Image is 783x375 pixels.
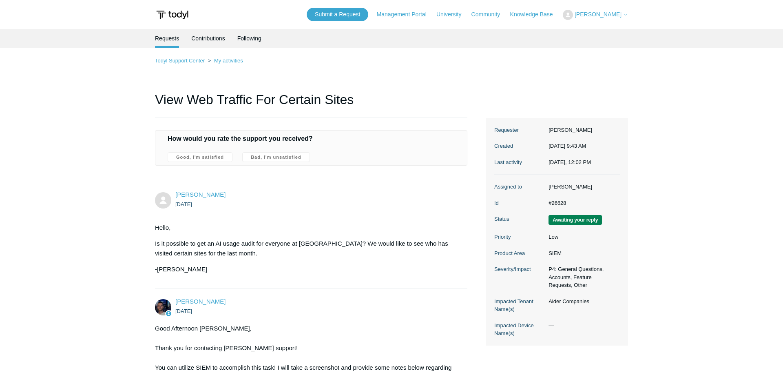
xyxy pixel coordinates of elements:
[242,152,310,162] label: Bad, I'm unsatisfied
[494,297,544,313] dt: Impacted Tenant Name(s)
[544,265,620,289] dd: P4: General Questions, Accounts, Feature Requests, Other
[175,191,226,198] a: [PERSON_NAME]
[175,308,192,314] time: 07/22/2025, 10:42
[549,215,602,225] span: We are waiting for you to respond
[168,134,455,144] h4: How would you rate the support you received?
[544,297,620,306] dd: Alder Companies
[549,159,591,165] time: 08/17/2025, 12:02
[175,298,226,305] a: [PERSON_NAME]
[494,158,544,166] dt: Last activity
[155,239,459,258] p: Is it possible to get an AI usage audit for everyone at [GEOGRAPHIC_DATA]? We would like to see w...
[494,199,544,207] dt: Id
[471,10,509,19] a: Community
[155,264,459,274] p: -[PERSON_NAME]
[544,249,620,257] dd: SIEM
[155,29,179,48] li: Requests
[155,90,467,118] h1: View Web Traffic For Certain Sites
[544,233,620,241] dd: Low
[214,58,243,64] a: My activities
[168,152,232,162] label: Good, I'm satisfied
[494,322,544,337] dt: Impacted Device Name(s)
[544,322,620,330] dd: —
[307,8,368,21] a: Submit a Request
[155,223,459,233] p: Hello,
[494,142,544,150] dt: Created
[563,10,628,20] button: [PERSON_NAME]
[494,183,544,191] dt: Assigned to
[494,233,544,241] dt: Priority
[191,29,225,48] a: Contributions
[575,11,622,18] span: [PERSON_NAME]
[510,10,561,19] a: Knowledge Base
[494,249,544,257] dt: Product Area
[237,29,261,48] a: Following
[155,58,205,64] a: Todyl Support Center
[175,201,192,207] time: 07/22/2025, 09:43
[494,126,544,134] dt: Requester
[206,58,243,64] li: My activities
[549,143,586,149] time: 07/22/2025, 09:43
[494,265,544,273] dt: Severity/Impact
[175,298,226,305] span: Connor Davis
[155,58,206,64] li: Todyl Support Center
[175,191,226,198] span: Adrienne Evans
[155,7,190,22] img: Todyl Support Center Help Center home page
[544,183,620,191] dd: [PERSON_NAME]
[436,10,469,19] a: University
[377,10,435,19] a: Management Portal
[544,199,620,207] dd: #26628
[494,215,544,223] dt: Status
[544,126,620,134] dd: [PERSON_NAME]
